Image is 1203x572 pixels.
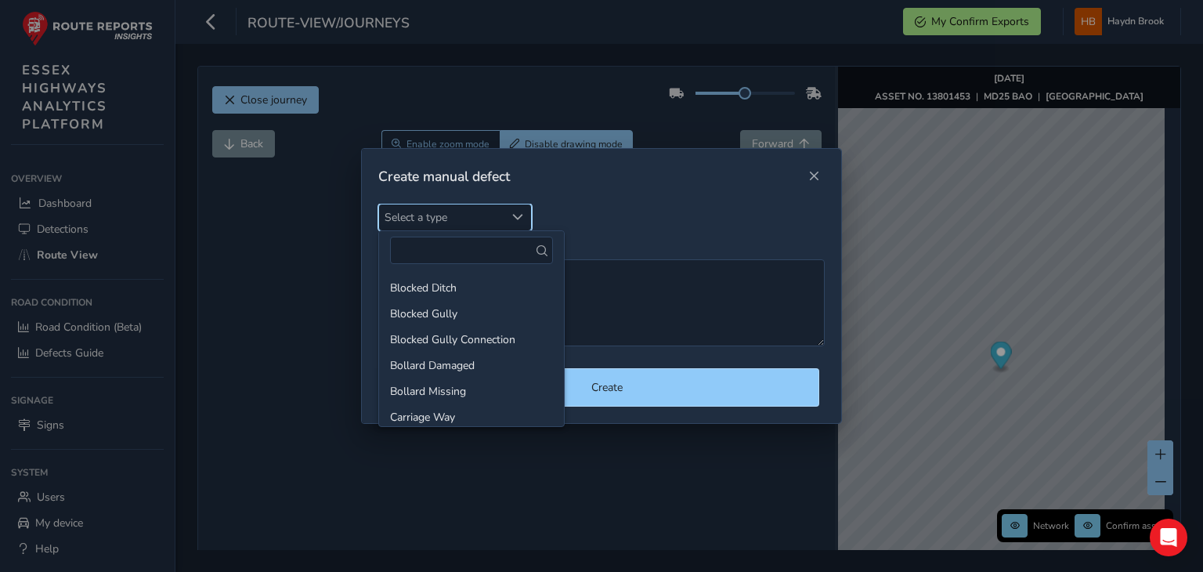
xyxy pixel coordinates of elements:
[379,327,564,353] li: Blocked Gully Connection
[378,368,819,407] button: Create
[379,301,564,327] li: Blocked Gully
[1150,519,1187,556] div: Open Intercom Messenger
[379,404,564,430] li: Carriage Way
[378,167,803,186] div: Create manual defect
[379,378,564,404] li: Bollard Missing
[379,353,564,378] li: Bollard Damaged
[379,275,564,301] li: Blocked Ditch
[378,242,825,257] label: Other comments
[803,165,825,187] button: Close
[406,380,807,395] span: Create
[379,205,505,230] span: Select a type
[505,205,531,230] div: Select a type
